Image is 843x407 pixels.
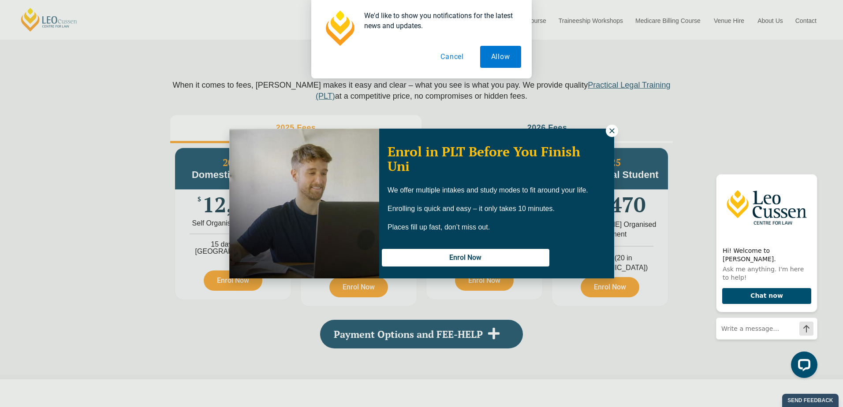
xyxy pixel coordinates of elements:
[322,11,357,46] img: notification icon
[229,129,379,278] img: Woman in yellow blouse holding folders looking to the right and smiling
[606,125,618,137] button: Close
[388,205,555,212] span: Enrolling is quick and easy – it only takes 10 minutes.
[709,166,821,385] iframe: LiveChat chat widget
[382,249,549,266] button: Enrol Now
[388,143,580,175] span: Enrol in PLT Before You Finish Uni
[480,46,521,68] button: Allow
[357,11,521,31] div: We'd like to show you notifications for the latest news and updates.
[388,186,588,194] span: We offer multiple intakes and study modes to fit around your life.
[388,223,490,231] span: Places fill up fast, don’t miss out.
[430,46,475,68] button: Cancel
